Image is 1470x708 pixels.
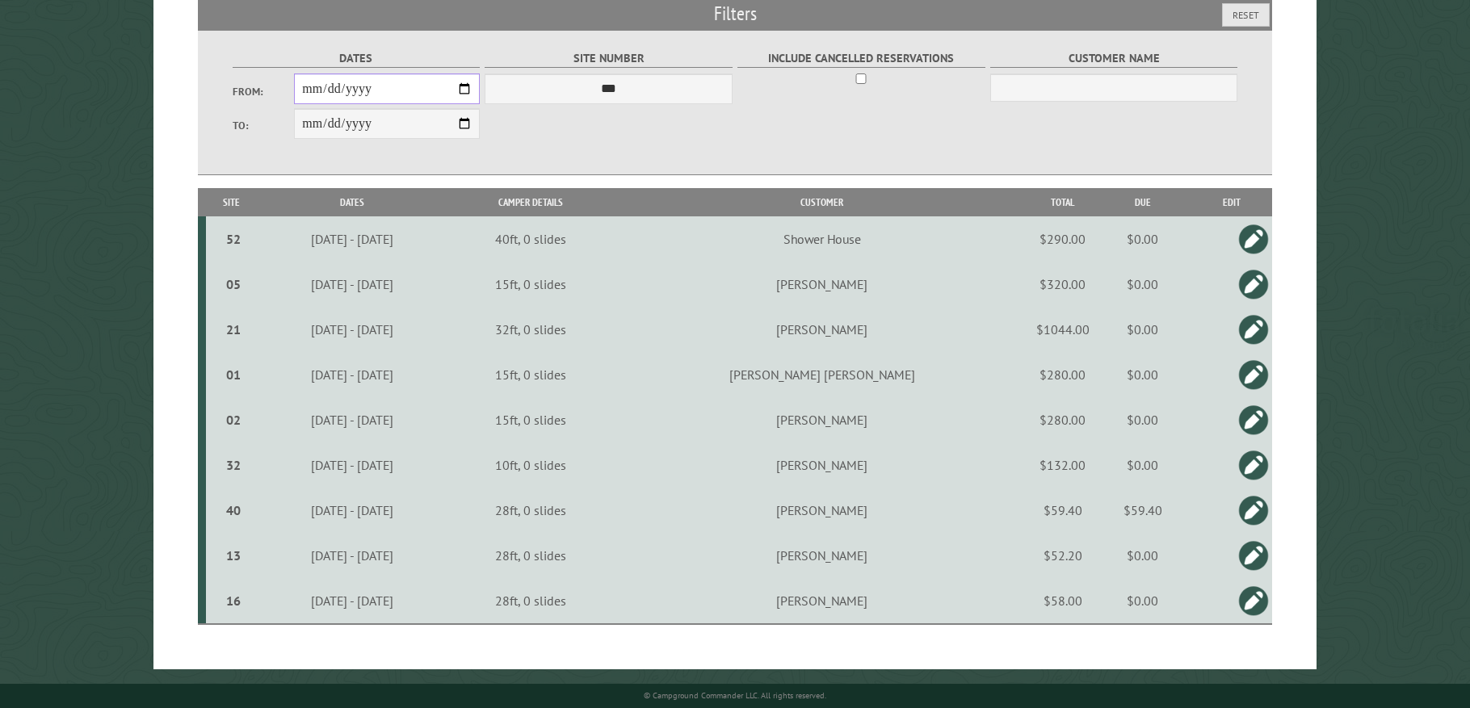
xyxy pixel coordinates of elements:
[259,547,445,563] div: [DATE] - [DATE]
[212,593,254,609] div: 16
[614,188,1030,216] th: Customer
[1095,533,1191,578] td: $0.00
[448,262,615,307] td: 15ft, 0 slides
[1095,188,1191,216] th: Due
[1031,188,1095,216] th: Total
[1095,578,1191,624] td: $0.00
[1031,442,1095,488] td: $132.00
[614,216,1030,262] td: Shower House
[1095,442,1191,488] td: $0.00
[212,231,254,247] div: 52
[990,49,1237,68] label: Customer Name
[614,578,1030,624] td: [PERSON_NAME]
[448,307,615,352] td: 32ft, 0 slides
[212,367,254,383] div: 01
[1191,188,1272,216] th: Edit
[448,188,615,216] th: Camper Details
[206,188,258,216] th: Site
[1031,578,1095,624] td: $58.00
[257,188,447,216] th: Dates
[212,412,254,428] div: 02
[614,533,1030,578] td: [PERSON_NAME]
[1031,352,1095,397] td: $280.00
[259,502,445,518] div: [DATE] - [DATE]
[259,276,445,292] div: [DATE] - [DATE]
[1031,216,1095,262] td: $290.00
[259,367,445,383] div: [DATE] - [DATE]
[614,262,1030,307] td: [PERSON_NAME]
[259,593,445,609] div: [DATE] - [DATE]
[614,488,1030,533] td: [PERSON_NAME]
[1095,307,1191,352] td: $0.00
[614,442,1030,488] td: [PERSON_NAME]
[1095,262,1191,307] td: $0.00
[259,457,445,473] div: [DATE] - [DATE]
[1095,488,1191,533] td: $59.40
[1031,262,1095,307] td: $320.00
[448,533,615,578] td: 28ft, 0 slides
[259,321,445,337] div: [DATE] - [DATE]
[212,321,254,337] div: 21
[212,457,254,473] div: 32
[644,690,826,701] small: © Campground Commander LLC. All rights reserved.
[448,488,615,533] td: 28ft, 0 slides
[212,502,254,518] div: 40
[259,231,445,247] div: [DATE] - [DATE]
[1095,352,1191,397] td: $0.00
[614,397,1030,442] td: [PERSON_NAME]
[448,397,615,442] td: 15ft, 0 slides
[212,547,254,563] div: 13
[233,84,295,99] label: From:
[448,442,615,488] td: 10ft, 0 slides
[233,49,480,68] label: Dates
[1031,533,1095,578] td: $52.20
[614,352,1030,397] td: [PERSON_NAME] [PERSON_NAME]
[1222,3,1270,27] button: Reset
[1031,307,1095,352] td: $1044.00
[737,49,985,68] label: Include Cancelled Reservations
[614,307,1030,352] td: [PERSON_NAME]
[1031,397,1095,442] td: $280.00
[485,49,732,68] label: Site Number
[259,412,445,428] div: [DATE] - [DATE]
[212,276,254,292] div: 05
[1031,488,1095,533] td: $59.40
[448,216,615,262] td: 40ft, 0 slides
[1095,397,1191,442] td: $0.00
[448,578,615,624] td: 28ft, 0 slides
[1095,216,1191,262] td: $0.00
[233,118,295,133] label: To:
[448,352,615,397] td: 15ft, 0 slides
